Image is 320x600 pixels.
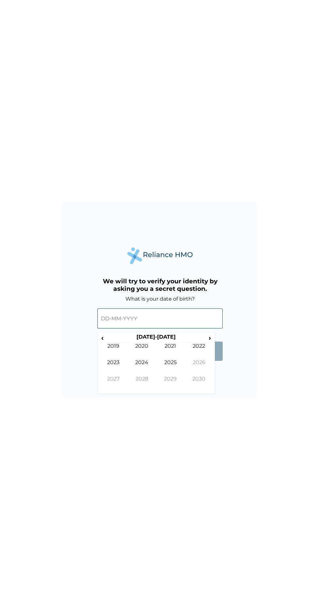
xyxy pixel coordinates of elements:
[125,296,195,302] label: What is your date of birth?
[97,277,223,292] h3: We will try to verify your identity by asking you a secret question.
[99,334,106,342] span: ‹
[127,247,193,264] img: Reliance Health's Logo
[97,309,223,328] input: DD-MM-YYYY
[128,376,156,392] td: 2028
[156,376,185,392] td: 2029
[99,376,128,392] td: 2027
[185,359,214,376] td: 2026
[156,359,185,376] td: 2025
[106,334,206,343] th: [DATE]-[DATE]
[99,359,128,376] td: 2023
[99,343,128,359] td: 2019
[185,343,214,359] td: 2022
[128,343,156,359] td: 2020
[206,334,214,342] span: ›
[156,343,185,359] td: 2021
[185,376,214,392] td: 2030
[128,359,156,376] td: 2024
